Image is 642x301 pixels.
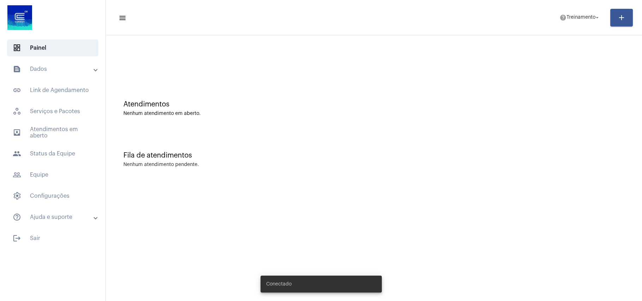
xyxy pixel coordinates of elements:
[7,188,98,204] span: Configurações
[13,65,94,73] mat-panel-title: Dados
[13,234,21,242] mat-icon: sidenav icon
[7,166,98,183] span: Equipe
[123,100,624,108] div: Atendimentos
[594,14,600,21] mat-icon: arrow_drop_down
[123,152,624,159] div: Fila de atendimentos
[7,230,98,247] span: Sair
[266,281,292,288] span: Conectado
[560,14,567,21] mat-icon: help
[6,4,34,32] img: d4669ae0-8c07-2337-4f67-34b0df7f5ae4.jpeg
[7,39,98,56] span: Painel
[7,145,98,162] span: Status da Equipe
[13,65,21,73] mat-icon: sidenav icon
[4,209,105,226] mat-expansion-panel-header: sidenav iconAjuda e suporte
[13,149,21,158] mat-icon: sidenav icon
[4,61,105,78] mat-expansion-panel-header: sidenav iconDados
[13,171,21,179] mat-icon: sidenav icon
[617,13,626,22] mat-icon: add
[123,162,199,167] div: Nenhum atendimento pendente.
[13,44,21,52] span: sidenav icon
[13,213,21,221] mat-icon: sidenav icon
[118,14,126,22] mat-icon: sidenav icon
[13,192,21,200] span: sidenav icon
[13,213,94,221] mat-panel-title: Ajuda e suporte
[7,103,98,120] span: Serviços e Pacotes
[567,15,595,20] span: Treinamento
[555,11,605,25] button: Treinamento
[13,86,21,94] mat-icon: sidenav icon
[123,111,624,116] div: Nenhum atendimento em aberto.
[13,128,21,137] mat-icon: sidenav icon
[7,124,98,141] span: Atendimentos em aberto
[13,107,21,116] span: sidenav icon
[7,82,98,99] span: Link de Agendamento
